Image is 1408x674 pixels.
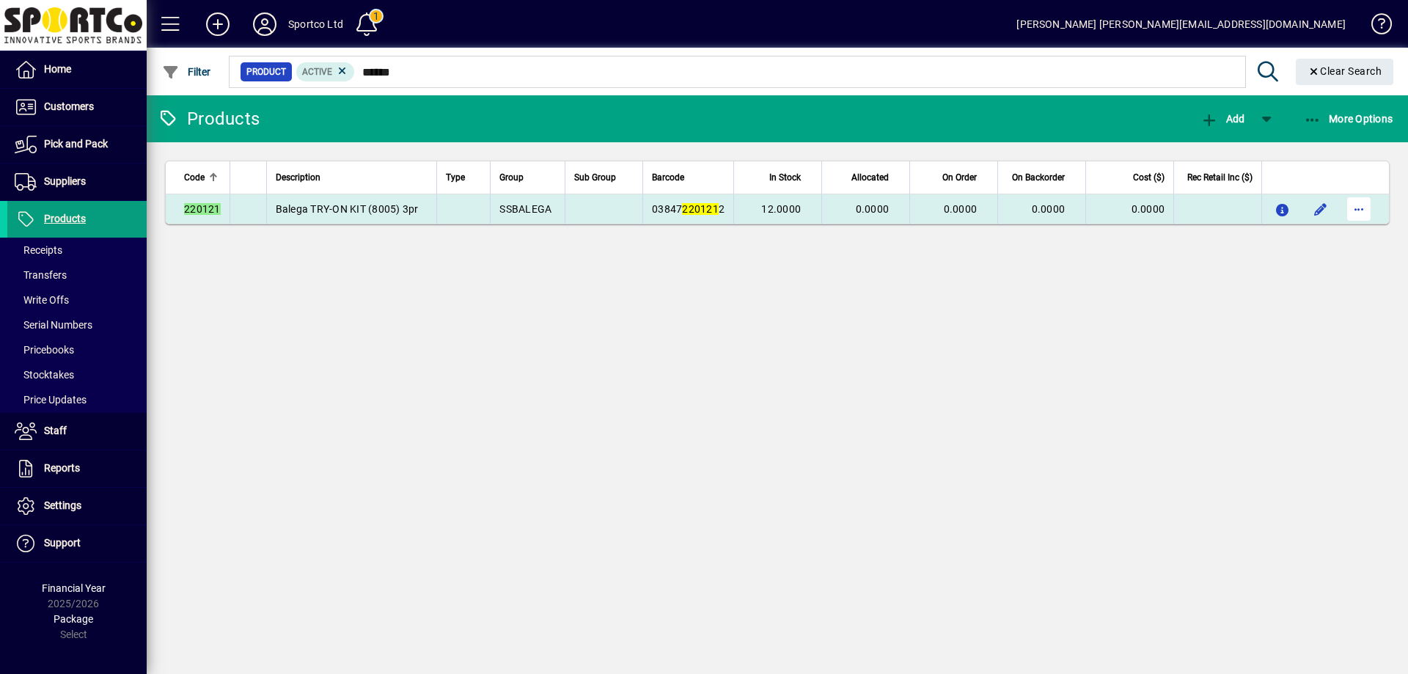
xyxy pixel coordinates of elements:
button: More options [1347,197,1371,221]
div: On Backorder [1007,169,1078,186]
span: Description [276,169,320,186]
span: In Stock [769,169,801,186]
a: Settings [7,488,147,524]
mat-chip: Activation Status: Active [296,62,355,81]
div: Group [499,169,556,186]
span: Balega TRY-ON KIT (8005) 3pr [276,203,419,215]
span: Pick and Pack [44,138,108,150]
div: Barcode [652,169,725,186]
span: Price Updates [15,394,87,406]
span: Code [184,169,205,186]
a: Price Updates [7,387,147,412]
span: Product [246,65,286,79]
span: On Order [942,169,977,186]
span: Stocktakes [15,369,74,381]
a: Customers [7,89,147,125]
div: Sub Group [574,169,634,186]
span: Serial Numbers [15,319,92,331]
button: Profile [241,11,288,37]
a: Pricebooks [7,337,147,362]
div: Products [158,107,260,131]
span: Transfers [15,269,67,281]
a: Home [7,51,147,88]
em: 220121 [184,203,221,215]
span: Package [54,613,93,625]
span: More Options [1304,113,1393,125]
span: Home [44,63,71,75]
span: 0.0000 [856,203,890,215]
a: Suppliers [7,164,147,200]
span: 03847 2 [652,203,725,215]
button: Clear [1296,59,1394,85]
span: On Backorder [1012,169,1065,186]
span: Cost ($) [1133,169,1165,186]
span: Staff [44,425,67,436]
a: Serial Numbers [7,312,147,337]
span: Group [499,169,524,186]
div: Code [184,169,221,186]
span: Pricebooks [15,344,74,356]
span: 12.0000 [761,203,801,215]
a: Pick and Pack [7,126,147,163]
a: Receipts [7,238,147,263]
button: Filter [158,59,215,85]
a: Write Offs [7,287,147,312]
a: Knowledge Base [1360,3,1390,51]
span: Suppliers [44,175,86,187]
td: 0.0000 [1085,194,1173,224]
span: Customers [44,100,94,112]
span: Support [44,537,81,549]
button: Add [1197,106,1248,132]
span: 0.0000 [944,203,978,215]
span: 0.0000 [1032,203,1066,215]
span: SSBALEGA [499,203,551,215]
span: Active [302,67,332,77]
span: Type [446,169,465,186]
div: [PERSON_NAME] [PERSON_NAME][EMAIL_ADDRESS][DOMAIN_NAME] [1016,12,1346,36]
span: Sub Group [574,169,616,186]
a: Stocktakes [7,362,147,387]
span: Reports [44,462,80,474]
a: Staff [7,413,147,450]
div: In Stock [743,169,814,186]
span: Add [1200,113,1244,125]
button: More Options [1300,106,1397,132]
a: Reports [7,450,147,487]
span: Products [44,213,86,224]
div: On Order [919,169,990,186]
span: Settings [44,499,81,511]
span: Write Offs [15,294,69,306]
a: Transfers [7,263,147,287]
span: Filter [162,66,211,78]
button: Edit [1309,197,1332,221]
em: 220121 [682,203,719,215]
div: Allocated [831,169,902,186]
span: Rec Retail Inc ($) [1187,169,1253,186]
span: Barcode [652,169,684,186]
a: Support [7,525,147,562]
div: Type [446,169,481,186]
div: Sportco Ltd [288,12,343,36]
div: Description [276,169,428,186]
button: Add [194,11,241,37]
span: Allocated [851,169,889,186]
span: Financial Year [42,582,106,594]
span: Clear Search [1308,65,1382,77]
span: Receipts [15,244,62,256]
